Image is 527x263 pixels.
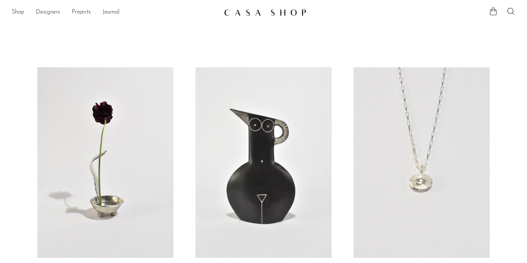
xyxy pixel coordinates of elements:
a: Designers [36,8,60,17]
a: Shop [12,8,24,17]
nav: Desktop navigation [12,6,218,19]
a: Journal [102,8,120,17]
a: Projects [72,8,91,17]
ul: NEW HEADER MENU [12,6,218,19]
